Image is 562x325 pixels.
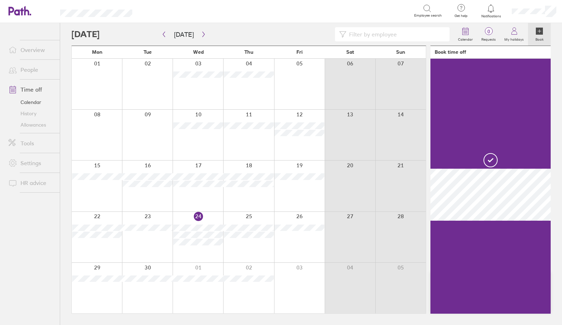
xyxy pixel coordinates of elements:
[296,49,303,55] span: Fri
[151,7,169,14] div: Search
[528,23,551,46] a: Book
[3,82,60,97] a: Time off
[3,43,60,57] a: Overview
[450,14,473,18] span: Get help
[480,14,503,18] span: Notifications
[414,13,442,18] span: Employee search
[346,28,445,41] input: Filter by employee
[477,29,500,34] span: 0
[92,49,103,55] span: Mon
[3,63,60,77] a: People
[346,49,354,55] span: Sat
[3,156,60,170] a: Settings
[477,35,500,42] label: Requests
[500,23,528,46] a: My holidays
[480,4,503,18] a: Notifications
[477,23,500,46] a: 0Requests
[144,49,152,55] span: Tue
[3,136,60,150] a: Tools
[531,35,548,42] label: Book
[168,29,199,40] button: [DATE]
[435,49,466,55] div: Book time off
[3,97,60,108] a: Calendar
[3,108,60,119] a: History
[3,119,60,130] a: Allowances
[396,49,405,55] span: Sun
[454,23,477,46] a: Calendar
[3,176,60,190] a: HR advice
[193,49,204,55] span: Wed
[500,35,528,42] label: My holidays
[244,49,253,55] span: Thu
[454,35,477,42] label: Calendar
